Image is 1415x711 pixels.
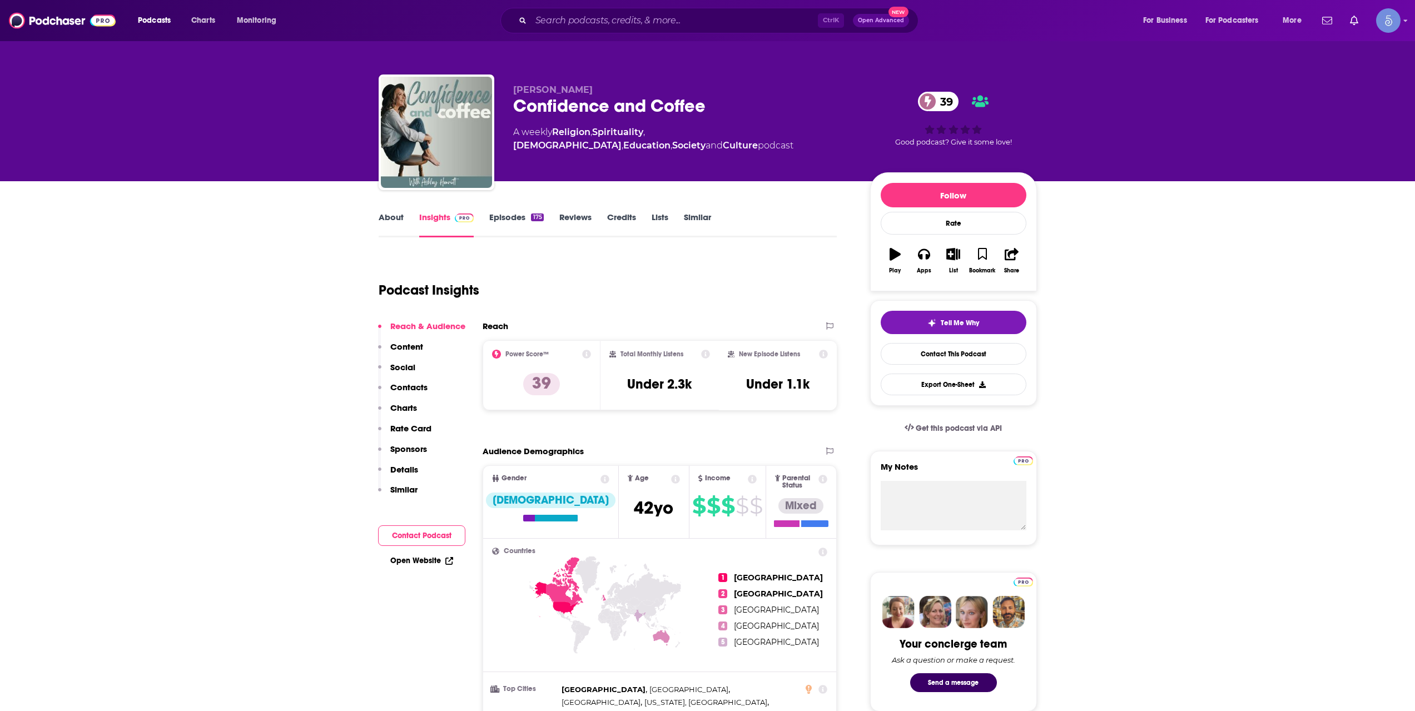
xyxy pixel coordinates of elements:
[881,374,1026,395] button: Export One-Sheet
[562,696,642,709] span: ,
[390,444,427,454] p: Sponsors
[736,497,748,515] span: $
[707,497,720,515] span: $
[910,673,997,692] button: Send a message
[1014,455,1033,465] a: Pro website
[881,241,910,281] button: Play
[853,14,909,27] button: Open AdvancedNew
[592,127,643,137] a: Spirituality
[552,127,590,137] a: Religion
[390,464,418,475] p: Details
[9,10,116,31] img: Podchaser - Follow, Share and Rate Podcasts
[705,475,731,482] span: Income
[649,683,730,696] span: ,
[949,267,958,274] div: List
[721,497,734,515] span: $
[644,698,767,707] span: [US_STATE], [GEOGRAPHIC_DATA]
[881,461,1026,481] label: My Notes
[379,212,404,237] a: About
[734,637,819,647] span: [GEOGRAPHIC_DATA]
[1376,8,1401,33] button: Show profile menu
[644,696,769,709] span: ,
[237,13,276,28] span: Monitoring
[881,343,1026,365] a: Contact This Podcast
[692,497,706,515] span: $
[531,213,543,221] div: 175
[590,127,592,137] span: ,
[858,18,904,23] span: Open Advanced
[381,77,492,188] a: Confidence and Coffee
[390,341,423,352] p: Content
[486,493,615,508] div: [DEMOGRAPHIC_DATA]
[378,525,465,546] button: Contact Podcast
[191,13,215,28] span: Charts
[502,475,527,482] span: Gender
[635,475,649,482] span: Age
[390,321,465,331] p: Reach & Audience
[782,475,817,489] span: Parental Status
[778,498,823,514] div: Mixed
[1014,576,1033,586] a: Pro website
[749,497,762,515] span: $
[881,311,1026,334] button: tell me why sparkleTell Me Why
[992,596,1025,628] img: Jon Profile
[918,92,959,111] a: 39
[390,402,417,413] p: Charts
[881,212,1026,235] div: Rate
[1376,8,1401,33] span: Logged in as Spiral5-G1
[649,685,728,694] span: [GEOGRAPHIC_DATA]
[1198,12,1275,29] button: open menu
[671,140,672,151] span: ,
[997,241,1026,281] button: Share
[718,638,727,647] span: 5
[378,464,418,485] button: Details
[378,362,415,382] button: Social
[718,605,727,614] span: 3
[622,140,623,151] span: ,
[378,444,427,464] button: Sponsors
[746,376,810,392] h3: Under 1.1k
[511,8,929,33] div: Search podcasts, credits, & more...
[378,321,465,341] button: Reach & Audience
[513,126,852,152] div: A weekly podcast
[1275,12,1315,29] button: open menu
[734,589,823,599] span: [GEOGRAPHIC_DATA]
[130,12,185,29] button: open menu
[723,140,758,151] a: Culture
[1346,11,1363,30] a: Show notifications dropdown
[229,12,291,29] button: open menu
[379,282,479,299] h1: Podcast Insights
[896,415,1011,442] a: Get this podcast via API
[734,621,819,631] span: [GEOGRAPHIC_DATA]
[483,446,584,456] h2: Audience Demographics
[634,497,673,519] span: 42 yo
[881,183,1026,207] button: Follow
[956,596,988,628] img: Jules Profile
[941,319,979,327] span: Tell Me Why
[627,376,692,392] h3: Under 2.3k
[818,13,844,28] span: Ctrl K
[643,127,645,137] span: ,
[513,140,622,151] a: [DEMOGRAPHIC_DATA]
[531,12,818,29] input: Search podcasts, credits, & more...
[1283,13,1302,28] span: More
[939,241,967,281] button: List
[562,698,641,707] span: [GEOGRAPHIC_DATA]
[562,685,646,694] span: [GEOGRAPHIC_DATA]
[706,140,723,151] span: and
[504,548,535,555] span: Countries
[734,605,819,615] span: [GEOGRAPHIC_DATA]
[1318,11,1337,30] a: Show notifications dropdown
[559,212,592,237] a: Reviews
[138,13,171,28] span: Podcasts
[1376,8,1401,33] img: User Profile
[888,7,908,17] span: New
[900,637,1007,651] div: Your concierge team
[910,241,939,281] button: Apps
[607,212,636,237] a: Credits
[739,350,800,358] h2: New Episode Listens
[623,140,671,151] a: Education
[892,655,1015,664] div: Ask a question or make a request.
[1135,12,1201,29] button: open menu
